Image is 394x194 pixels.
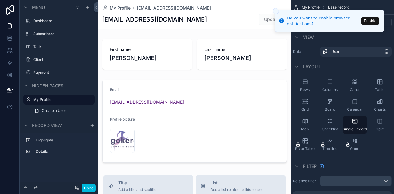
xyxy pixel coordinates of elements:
span: Cards [350,87,360,92]
button: Rows [293,76,317,95]
span: Hidden pages [32,83,63,89]
span: Map [301,127,309,132]
label: Payment [33,70,91,75]
span: My Profile [110,5,131,11]
label: Data [293,49,318,54]
button: Map [293,116,317,134]
button: Single Record [343,116,367,134]
span: Base record [328,5,349,10]
div: scrollable content [20,133,98,163]
span: Board [325,107,335,112]
span: Menu [32,4,45,10]
span: Record view [32,122,62,129]
span: Rows [300,87,310,92]
span: Columns [322,87,338,92]
label: Details [36,149,90,154]
a: My Profile [102,5,131,11]
span: Table [375,87,384,92]
button: Done [82,184,96,192]
span: Charts [374,107,386,112]
span: Split [376,127,384,132]
span: Gantt [350,146,360,151]
span: Create a User [42,108,66,113]
span: Layout [303,64,320,70]
button: Close toast [273,8,279,14]
span: Single Record [343,127,367,132]
button: Grid [293,96,317,114]
label: Task [33,44,91,49]
span: My Profile [302,5,320,10]
button: Gantt [343,135,367,154]
a: User [320,47,392,57]
span: Pivot Table [295,146,315,151]
button: Table [368,76,392,95]
label: Subscribers [33,31,91,36]
span: Filter [303,163,317,169]
label: My Profile [33,97,91,102]
span: Timeline [322,146,337,151]
button: Calendar [343,96,367,114]
button: Charts [368,96,392,114]
button: Pivot Table [293,135,317,154]
span: Checklist [322,127,338,132]
div: Do you want to enable browser notifications? [287,15,360,27]
span: View [303,34,314,40]
button: Board [318,96,342,114]
label: Relative filter [293,179,318,184]
button: Enable [361,17,379,25]
span: Grid [301,107,309,112]
a: Create a User [31,106,95,116]
a: [EMAIL_ADDRESS][DOMAIN_NAME] [137,5,211,11]
span: Calendar [347,107,363,112]
button: Timeline [318,135,342,154]
button: Checklist [318,116,342,134]
button: Cards [343,76,367,95]
button: Split [368,116,392,134]
label: Highlights [36,138,90,143]
label: Dashboard [33,18,91,23]
h1: [EMAIL_ADDRESS][DOMAIN_NAME] [102,15,207,24]
span: User [331,49,340,54]
label: Client [33,57,91,62]
button: Columns [318,76,342,95]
